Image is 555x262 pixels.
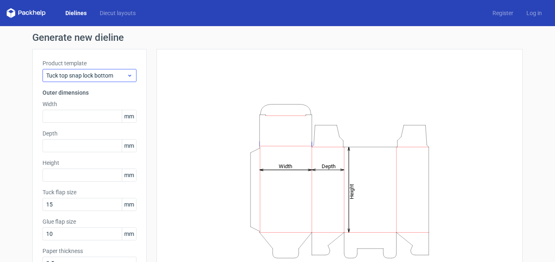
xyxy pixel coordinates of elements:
[43,89,137,97] h3: Outer dimensions
[349,184,355,199] tspan: Height
[122,198,136,211] span: mm
[43,159,137,167] label: Height
[43,129,137,138] label: Depth
[32,33,523,42] h1: Generate new dieline
[43,218,137,226] label: Glue flap size
[322,163,336,169] tspan: Depth
[122,228,136,240] span: mm
[93,9,142,17] a: Diecut layouts
[520,9,548,17] a: Log in
[43,100,137,108] label: Width
[43,247,137,255] label: Paper thickness
[122,169,136,181] span: mm
[59,9,93,17] a: Dielines
[122,110,136,122] span: mm
[279,163,292,169] tspan: Width
[43,59,137,67] label: Product template
[122,140,136,152] span: mm
[486,9,520,17] a: Register
[46,71,127,80] span: Tuck top snap lock bottom
[43,188,137,196] label: Tuck flap size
